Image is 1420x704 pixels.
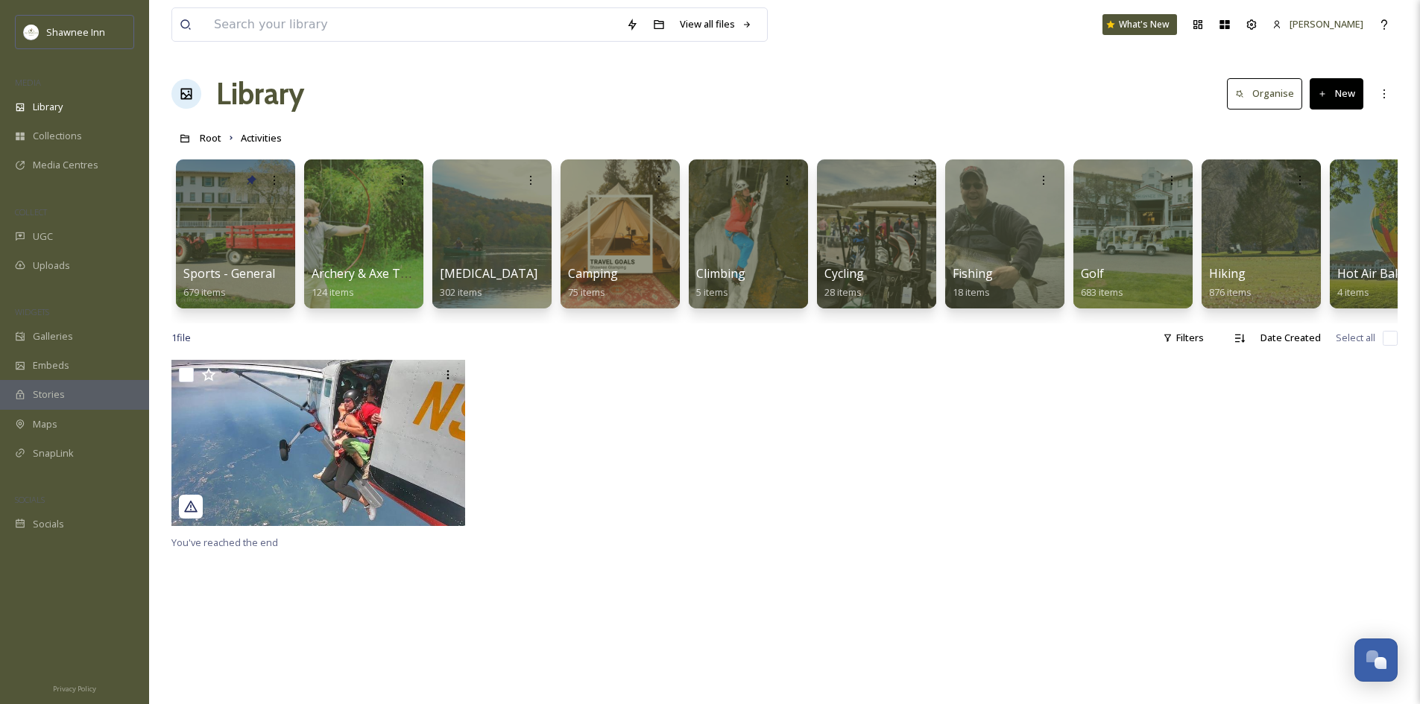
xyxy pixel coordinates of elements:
span: Privacy Policy [53,684,96,694]
span: Shawnee Inn [46,25,105,39]
a: Library [216,72,304,116]
span: 4 items [1337,285,1369,299]
a: Organise [1227,78,1310,109]
a: View all files [672,10,760,39]
span: Activities [241,131,282,145]
a: Climbing5 items [696,267,745,299]
a: Root [200,129,221,147]
span: Galleries [33,329,73,343]
button: Open Chat [1354,638,1398,682]
span: Hiking [1209,265,1246,282]
span: Archery & Axe Throwing [312,265,447,282]
span: 28 items [824,285,862,299]
span: Fishing [953,265,993,282]
span: 679 items [183,285,226,299]
div: Filters [1155,323,1211,352]
img: shawnee-300x300.jpg [24,25,39,39]
span: 1 file [171,331,191,345]
span: Maps [33,417,57,431]
span: Socials [33,517,64,531]
button: New [1310,78,1363,109]
span: 5 items [696,285,728,299]
input: Search your library [206,8,619,41]
div: Date Created [1253,323,1328,352]
span: SnapLink [33,446,74,460]
span: Select all [1336,331,1375,345]
span: Media Centres [33,158,98,172]
a: [PERSON_NAME] [1265,10,1371,39]
span: Collections [33,129,82,143]
a: Fishing18 items [953,267,993,299]
a: Archery & Axe Throwing124 items [312,267,447,299]
span: Stories [33,387,65,402]
span: UGC [33,229,53,244]
span: You've reached the end [171,536,278,549]
img: skysthelimitskydivingcenter_17855888281725381.jpg [171,360,465,526]
span: Sports - General [183,265,275,282]
span: 683 items [1081,285,1123,299]
span: Library [33,100,63,114]
span: Embeds [33,358,69,372]
span: WIDGETS [15,306,49,317]
span: Uploads [33,259,70,273]
a: [MEDICAL_DATA]302 items [440,267,537,299]
span: MEDIA [15,77,41,88]
span: 18 items [953,285,990,299]
span: Golf [1081,265,1104,282]
a: Golf683 items [1081,267,1123,299]
span: [PERSON_NAME] [1290,17,1363,31]
a: Privacy Policy [53,679,96,697]
span: 75 items [568,285,605,299]
span: [MEDICAL_DATA] [440,265,537,282]
span: Camping [568,265,618,282]
button: Organise [1227,78,1302,109]
a: Camping75 items [568,267,618,299]
a: Sports - General679 items [183,267,275,299]
span: Root [200,131,221,145]
a: Cycling28 items [824,267,864,299]
span: COLLECT [15,206,47,218]
span: Climbing [696,265,745,282]
span: 124 items [312,285,354,299]
a: Hiking876 items [1209,267,1252,299]
span: Cycling [824,265,864,282]
a: What's New [1102,14,1177,35]
a: Activities [241,129,282,147]
span: 876 items [1209,285,1252,299]
span: 302 items [440,285,482,299]
span: SOCIALS [15,494,45,505]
